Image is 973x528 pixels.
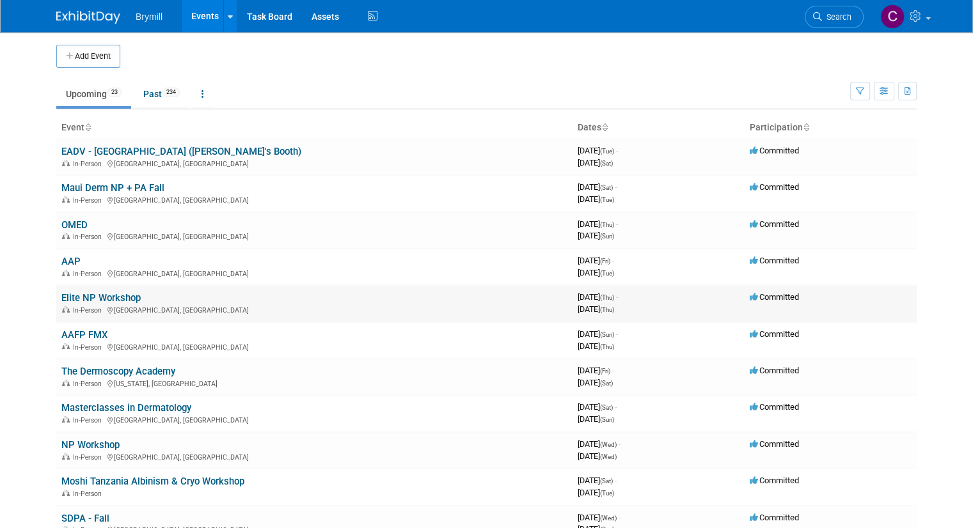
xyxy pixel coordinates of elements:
[600,233,614,240] span: (Sun)
[578,476,617,485] span: [DATE]
[600,184,613,191] span: (Sat)
[600,404,613,411] span: (Sat)
[600,343,614,350] span: (Thu)
[62,343,70,350] img: In-Person Event
[750,182,799,192] span: Committed
[61,366,175,377] a: The Dermoscopy Academy
[73,453,106,462] span: In-Person
[61,256,81,267] a: AAP
[56,45,120,68] button: Add Event
[107,88,122,97] span: 23
[578,194,614,204] span: [DATE]
[616,329,618,339] span: -
[600,453,617,460] span: (Wed)
[578,231,614,240] span: [DATE]
[62,380,70,386] img: In-Person Event
[62,453,70,460] img: In-Person Event
[750,439,799,449] span: Committed
[600,490,614,497] span: (Tue)
[62,306,70,313] img: In-Person Event
[750,476,799,485] span: Committed
[61,341,567,352] div: [GEOGRAPHIC_DATA], [GEOGRAPHIC_DATA]
[750,402,799,412] span: Committed
[61,329,107,341] a: AAFP FMX
[162,88,180,97] span: 234
[600,196,614,203] span: (Tue)
[73,490,106,498] span: In-Person
[61,231,567,241] div: [GEOGRAPHIC_DATA], [GEOGRAPHIC_DATA]
[73,233,106,241] span: In-Person
[745,117,917,139] th: Participation
[578,402,617,412] span: [DATE]
[73,160,106,168] span: In-Person
[61,194,567,205] div: [GEOGRAPHIC_DATA], [GEOGRAPHIC_DATA]
[600,270,614,277] span: (Tue)
[134,82,189,106] a: Past234
[73,306,106,314] span: In-Person
[616,219,618,229] span: -
[578,341,614,351] span: [DATE]
[61,268,567,278] div: [GEOGRAPHIC_DATA], [GEOGRAPHIC_DATA]
[61,402,191,414] a: Masterclasses in Dermatology
[73,380,106,388] span: In-Person
[578,366,614,375] span: [DATE]
[805,6,864,28] a: Search
[56,117,573,139] th: Event
[750,219,799,229] span: Committed
[750,256,799,265] span: Committed
[750,329,799,339] span: Committed
[62,490,70,496] img: In-Person Event
[600,515,617,522] span: (Wed)
[84,122,91,132] a: Sort by Event Name
[62,233,70,239] img: In-Person Event
[600,380,613,387] span: (Sat)
[56,82,131,106] a: Upcoming23
[750,513,799,522] span: Committed
[750,146,799,155] span: Committed
[880,4,905,29] img: Cindy O
[750,292,799,302] span: Committed
[600,331,614,338] span: (Sun)
[61,476,244,487] a: Moshi Tanzania Albinism & Cryo Workshop
[61,513,109,524] a: SDPA - Fall
[578,158,613,167] span: [DATE]
[600,160,613,167] span: (Sat)
[61,146,301,157] a: EADV - [GEOGRAPHIC_DATA] ([PERSON_NAME]'s Booth)
[750,366,799,375] span: Committed
[578,219,618,229] span: [DATE]
[61,158,567,168] div: [GEOGRAPHIC_DATA], [GEOGRAPHIC_DATA]
[578,414,614,424] span: [DATE]
[612,366,614,375] span: -
[62,416,70,423] img: In-Person Event
[62,270,70,276] img: In-Person Event
[600,416,614,423] span: (Sun)
[62,160,70,166] img: In-Person Event
[615,182,617,192] span: -
[578,146,618,155] span: [DATE]
[600,478,613,485] span: (Sat)
[619,439,621,449] span: -
[573,117,745,139] th: Dates
[62,196,70,203] img: In-Person Event
[612,256,614,265] span: -
[61,219,88,231] a: OMED
[578,451,617,461] span: [DATE]
[600,294,614,301] span: (Thu)
[61,439,120,451] a: NP Workshop
[600,441,617,448] span: (Wed)
[578,292,618,302] span: [DATE]
[578,378,613,387] span: [DATE]
[601,122,608,132] a: Sort by Start Date
[56,11,120,24] img: ExhibitDay
[578,513,621,522] span: [DATE]
[803,122,809,132] a: Sort by Participation Type
[600,306,614,313] span: (Thu)
[600,258,610,265] span: (Fri)
[578,182,617,192] span: [DATE]
[73,416,106,424] span: In-Person
[600,148,614,155] span: (Tue)
[615,476,617,485] span: -
[616,146,618,155] span: -
[136,12,162,22] span: Brymill
[615,402,617,412] span: -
